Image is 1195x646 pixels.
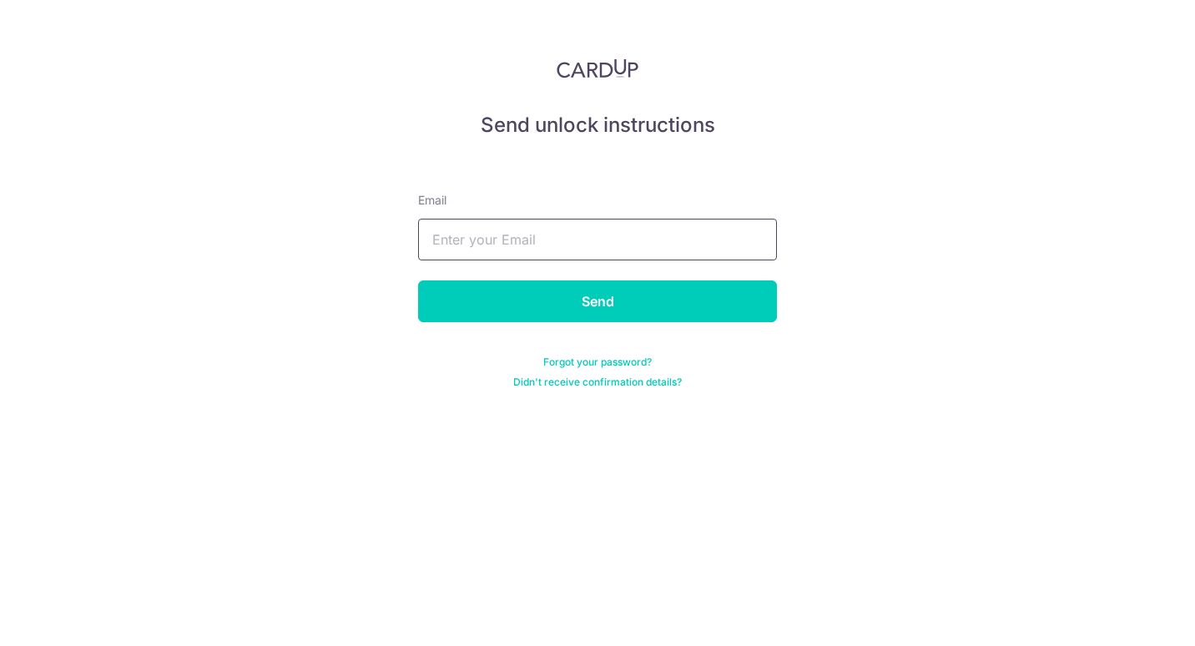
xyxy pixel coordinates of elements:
[543,356,652,369] a: Forgot your password?
[418,280,777,322] input: Send
[418,219,777,260] input: Enter your Email
[513,376,682,389] a: Didn't receive confirmation details?
[418,193,446,207] span: translation missing: en.devise.label.Email
[418,112,777,139] h5: Send unlock instructions
[557,58,638,78] img: CardUp Logo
